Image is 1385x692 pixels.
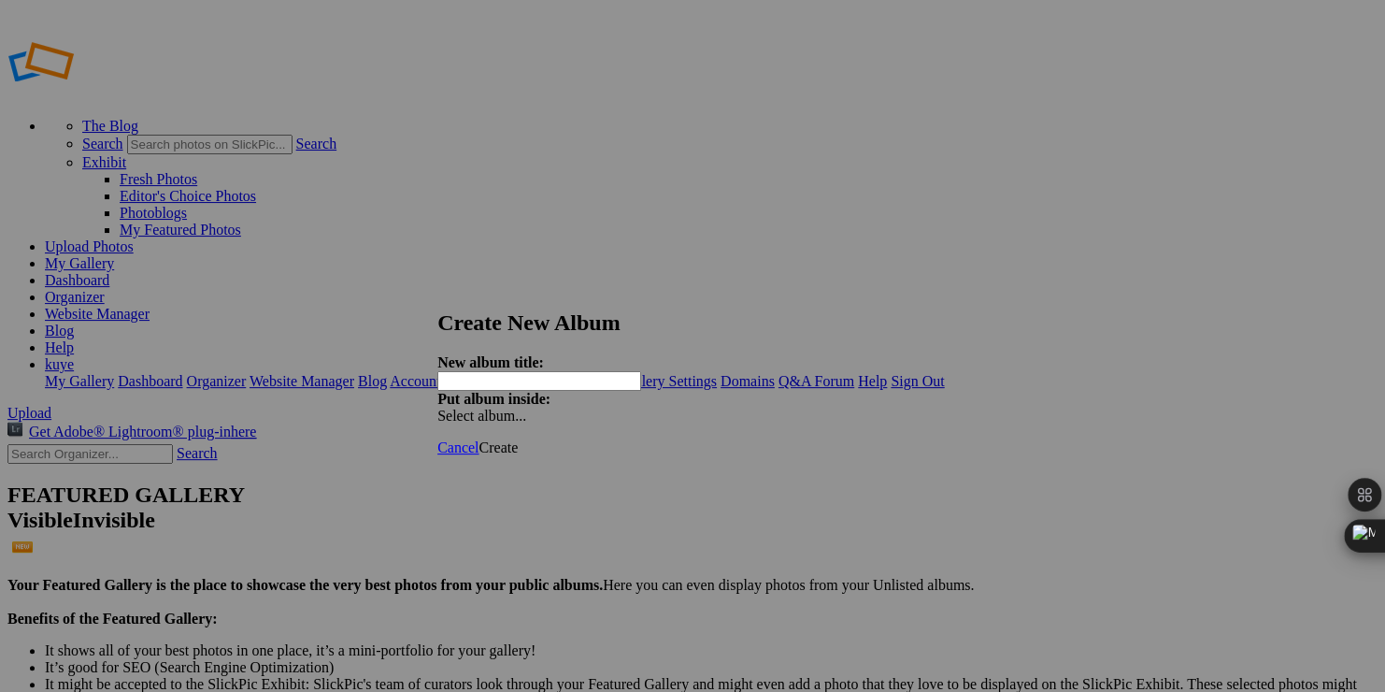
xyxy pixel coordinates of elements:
strong: Put album inside: [437,391,550,407]
a: Cancel [437,440,478,455]
span: Create [478,440,518,455]
h2: Create New Album [437,310,933,336]
strong: New album title: [437,354,544,370]
span: Select album... [437,408,526,424]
